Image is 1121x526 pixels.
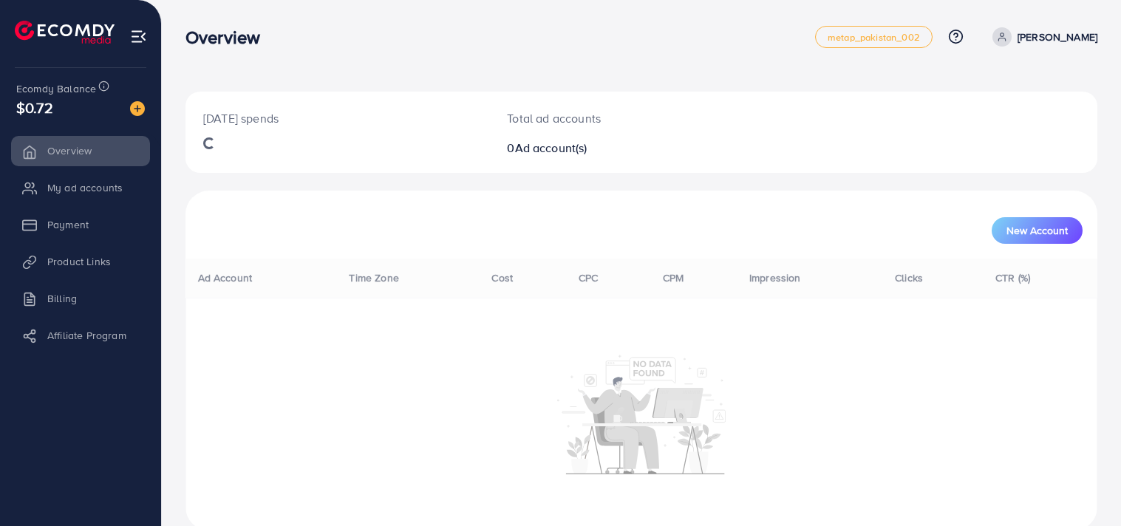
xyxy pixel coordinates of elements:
button: New Account [992,217,1083,244]
p: Total ad accounts [507,109,700,127]
span: Ecomdy Balance [16,81,96,96]
img: logo [15,21,115,44]
span: $0.72 [16,97,53,118]
p: [DATE] spends [203,109,471,127]
span: New Account [1006,225,1068,236]
span: Ad account(s) [515,140,587,156]
h3: Overview [185,27,272,48]
img: image [130,101,145,116]
span: metap_pakistan_002 [828,33,920,42]
p: [PERSON_NAME] [1018,28,1097,46]
a: metap_pakistan_002 [815,26,933,48]
a: [PERSON_NAME] [987,27,1097,47]
img: menu [130,28,147,45]
h2: 0 [507,141,700,155]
